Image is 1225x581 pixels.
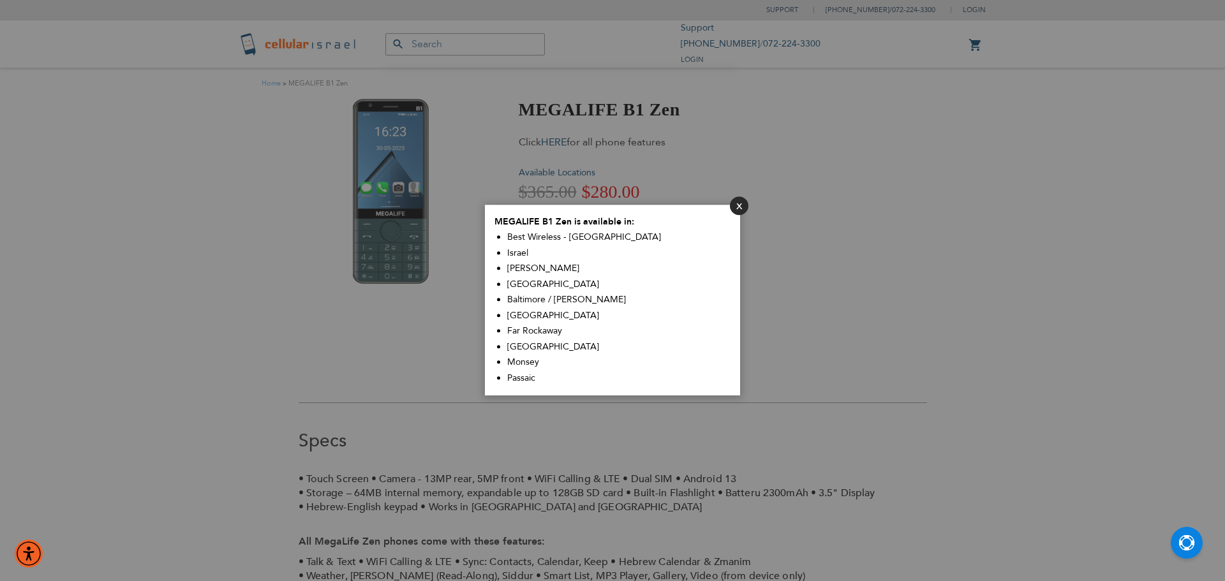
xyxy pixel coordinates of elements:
[507,356,539,368] span: Monsey
[507,325,562,337] span: Far Rockaway
[507,293,626,305] span: Baltimore / [PERSON_NAME]
[507,278,599,290] span: [GEOGRAPHIC_DATA]
[15,540,43,568] div: Accessibility Menu
[507,309,599,321] span: [GEOGRAPHIC_DATA]
[507,231,661,243] span: Best Wireless - [GEOGRAPHIC_DATA]
[507,372,535,384] span: Passaic
[507,247,528,259] span: Israel
[494,216,634,228] span: MEGALIFE B1 Zen is available in:
[507,341,599,353] span: [GEOGRAPHIC_DATA]
[507,262,579,274] span: [PERSON_NAME]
